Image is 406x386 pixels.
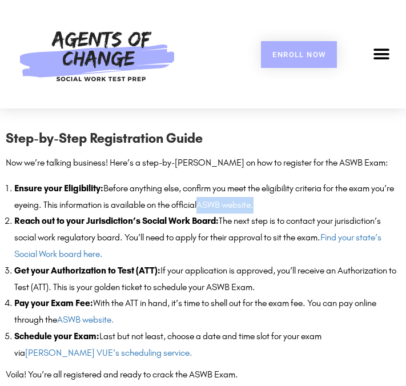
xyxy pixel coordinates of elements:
[14,297,93,308] strong: Pay your Exam Fee:
[6,155,400,171] p: Now we’re talking business! Here’s a step-by-[PERSON_NAME] on how to register for the ASWB Exam:
[14,263,400,296] li: If your application is approved, you’ll receive an Authorization to Test (ATT). This is your gold...
[14,328,400,361] li: Last but not least, choose a date and time slot for your exam via
[6,127,400,149] h3: Step-by-Step Registration Guide
[261,41,337,68] a: Enroll Now
[14,265,160,276] strong: Get your Authorization to Test (ATT):
[57,314,114,325] a: ASWB website.
[6,367,400,383] p: Voila! You’re all registered and ready to crack the ASWB Exam.
[14,232,381,259] a: Find your state’s Social Work board here.
[14,295,400,328] li: With the ATT in hand, it’s time to shell out for the exam fee. You can pay online through the
[14,180,400,214] li: Before anything else, confirm you meet the eligibility criteria for the exam you’re eyeing. This ...
[369,42,395,67] div: Menu Toggle
[196,199,254,210] a: ASWB website.
[14,213,400,262] li: The next step is to contact your jurisdiction’s social work regulatory board. You’ll need to appl...
[14,183,103,194] strong: Ensure your Eligibility:
[25,347,192,358] a: [PERSON_NAME] VUE’s scheduling service.
[14,215,219,226] strong: Reach out to your Jurisdiction’s Social Work Board:
[272,51,325,58] span: Enroll Now
[14,331,99,341] strong: Schedule your Exam:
